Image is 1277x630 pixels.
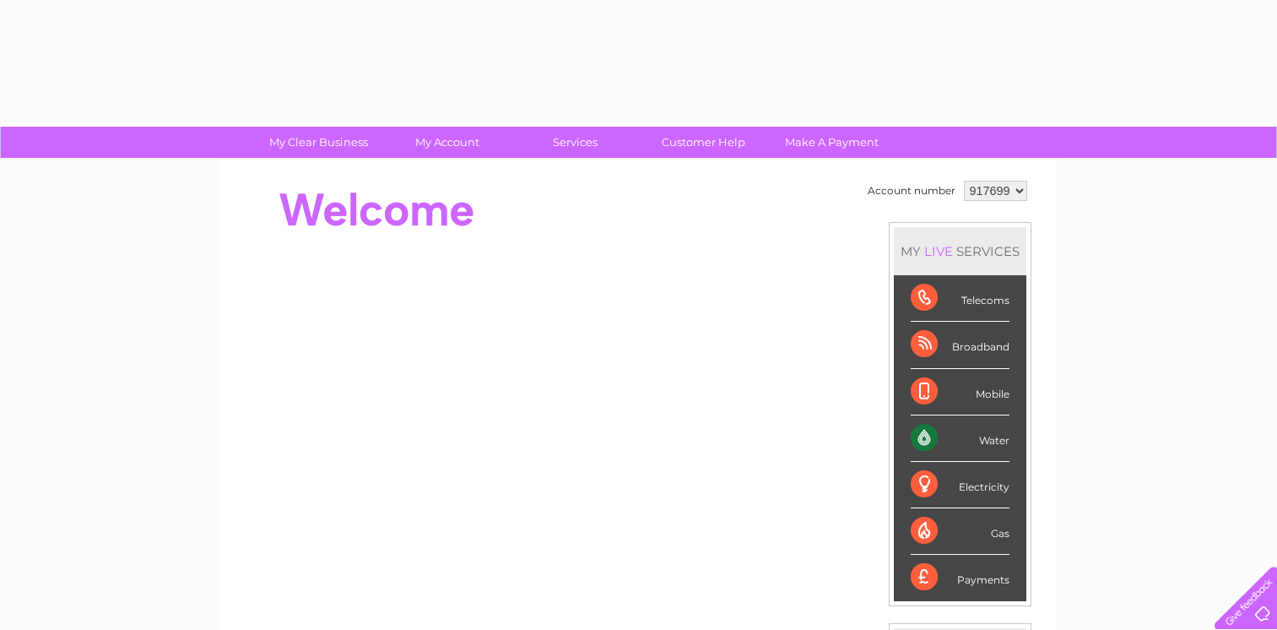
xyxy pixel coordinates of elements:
[911,275,1009,322] div: Telecoms
[911,415,1009,462] div: Water
[249,127,388,158] a: My Clear Business
[894,227,1026,275] div: MY SERVICES
[377,127,517,158] a: My Account
[634,127,773,158] a: Customer Help
[863,177,960,205] td: Account number
[911,322,1009,368] div: Broadband
[911,369,1009,415] div: Mobile
[921,243,956,259] div: LIVE
[911,462,1009,508] div: Electricity
[911,508,1009,555] div: Gas
[911,555,1009,600] div: Payments
[762,127,901,158] a: Make A Payment
[506,127,645,158] a: Services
